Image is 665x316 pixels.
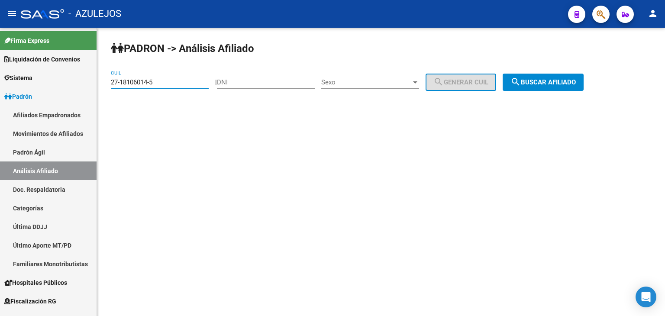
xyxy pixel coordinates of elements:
[4,73,32,83] span: Sistema
[426,74,496,91] button: Generar CUIL
[510,78,576,86] span: Buscar afiliado
[4,55,80,64] span: Liquidación de Convenios
[510,77,521,87] mat-icon: search
[7,8,17,19] mat-icon: menu
[433,78,488,86] span: Generar CUIL
[636,287,656,307] div: Open Intercom Messenger
[68,4,121,23] span: - AZULEJOS
[503,74,584,91] button: Buscar afiliado
[4,297,56,306] span: Fiscalización RG
[111,42,254,55] strong: PADRON -> Análisis Afiliado
[433,77,444,87] mat-icon: search
[648,8,658,19] mat-icon: person
[4,36,49,45] span: Firma Express
[4,92,32,101] span: Padrón
[215,78,503,86] div: |
[321,78,411,86] span: Sexo
[4,278,67,287] span: Hospitales Públicos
